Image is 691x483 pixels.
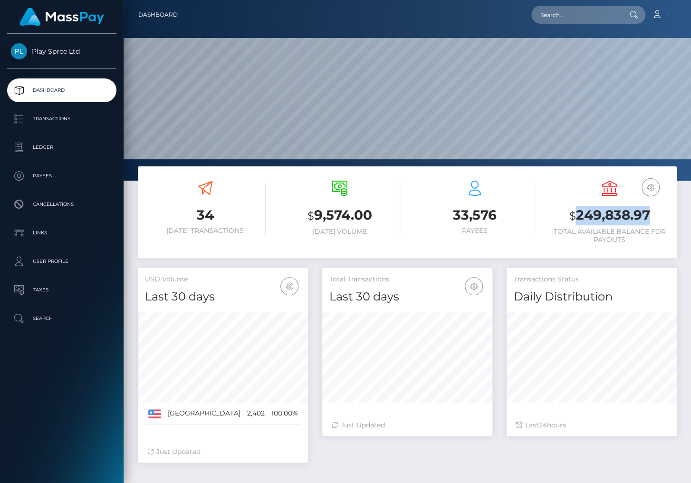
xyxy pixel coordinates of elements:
[268,403,301,425] td: 100.00%
[11,43,27,59] img: Play Spree Ltd
[19,8,104,26] img: MassPay Logo
[145,275,301,284] h5: USD Volume
[514,275,670,284] h5: Transactions Status
[11,197,113,212] p: Cancellations
[7,307,116,330] a: Search
[569,209,576,222] small: $
[414,206,535,224] h3: 33,576
[164,403,244,425] td: [GEOGRAPHIC_DATA]
[7,193,116,216] a: Cancellations
[7,78,116,102] a: Dashboard
[11,254,113,269] p: User Profile
[148,409,161,418] img: US.png
[145,206,266,224] h3: 34
[280,228,401,236] h6: [DATE] Volume
[539,421,547,429] span: 24
[244,403,268,425] td: 2,402
[307,209,314,222] small: $
[549,206,670,225] h3: 249,838.97
[516,420,667,430] div: Last hours
[329,275,485,284] h5: Total Transactions
[7,221,116,245] a: Links
[11,226,113,240] p: Links
[11,169,113,183] p: Payees
[7,164,116,188] a: Payees
[414,227,535,235] h6: Payees
[329,289,485,305] h4: Last 30 days
[7,47,116,56] span: Play Spree Ltd
[11,112,113,126] p: Transactions
[332,420,483,430] div: Just Updated
[11,140,113,155] p: Ledger
[145,227,266,235] h6: [DATE] Transactions
[280,206,401,225] h3: 9,574.00
[11,83,113,97] p: Dashboard
[7,250,116,273] a: User Profile
[549,228,670,244] h6: Total Available Balance for Payouts
[7,278,116,302] a: Taxes
[514,289,670,305] h4: Daily Distribution
[147,447,298,457] div: Just Updated
[145,289,301,305] h4: Last 30 days
[138,5,178,25] a: Dashboard
[7,135,116,159] a: Ledger
[11,283,113,297] p: Taxes
[531,6,621,24] input: Search...
[7,107,116,131] a: Transactions
[11,311,113,326] p: Search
